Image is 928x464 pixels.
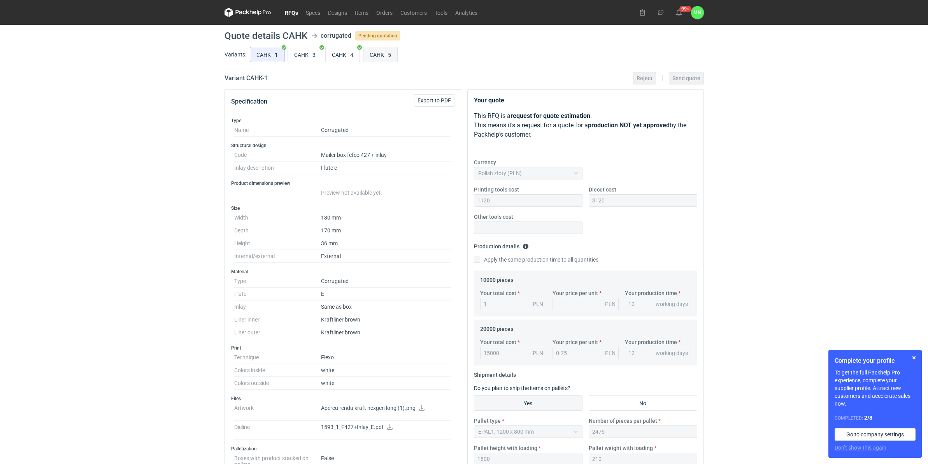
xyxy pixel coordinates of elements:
label: Currency [474,158,496,166]
button: Send quote [669,72,704,84]
h3: Files [231,395,454,402]
label: Pallet height with loading [474,444,537,452]
strong: request for quote estimation [510,112,590,120]
dt: Name [234,124,321,137]
dt: Code [234,149,321,162]
strong: Your quote [474,97,504,104]
label: Do you plan to ship the items on pallets? [474,385,570,391]
dd: Mailer box fefco 427 + inlay [321,149,451,162]
label: Your production time [625,289,677,297]
dt: Width [234,211,321,224]
dt: Dieline [234,421,321,440]
dt: Liner inner [234,313,321,326]
h2: Variant CAHK - 1 [225,74,268,83]
a: Customers [396,8,431,17]
label: Number of pieces per pallet [589,417,657,425]
label: CAHK - 1 [250,47,284,62]
dt: Internal/external [234,250,321,263]
dt: Liner outer [234,326,321,339]
a: Orders [372,8,396,17]
h3: Print [231,345,454,351]
div: PLN [533,300,543,308]
a: Specs [302,8,324,17]
dd: Kraftliner brown [321,326,451,339]
label: Pallet weight with loading [589,444,653,452]
legend: Production details [474,240,529,250]
div: PLN [605,300,616,308]
h3: Product dimensions preview [231,180,454,186]
dd: E [321,288,451,301]
legend: 20000 pieces [480,323,513,332]
h3: Material [231,269,454,275]
button: Skip for now [909,353,919,362]
label: Other tools cost [474,213,513,221]
dt: Depth [234,224,321,237]
p: To get the full Packhelp Pro experience, complete your supplier profile. Attract new customers an... [835,369,916,408]
label: Apply the same production time to all quantities [474,256,598,264]
div: corrugated [321,31,351,40]
label: CAHK - 4 [325,47,360,62]
dd: Corrugated [321,124,451,137]
label: Your production time [625,338,677,346]
a: RFQs [281,8,302,17]
dd: Corrugated [321,275,451,288]
span: Export to PDF [418,98,451,103]
label: CAHK - 3 [288,47,322,62]
div: working days [656,349,688,357]
dt: Flute [234,288,321,301]
dd: white [321,364,451,377]
h3: Palletization [231,446,454,452]
button: MN [691,6,704,19]
label: Diecut cost [589,186,616,193]
a: Tools [431,8,451,17]
dd: 36 mm [321,237,451,250]
dt: Type [234,275,321,288]
dd: Kraftliner brown [321,313,451,326]
div: Małgorzata Nowotna [691,6,704,19]
a: Items [351,8,372,17]
h3: Structural design [231,142,454,149]
dt: Technique [234,351,321,364]
p: Aperçu rendu kraft nexgen long (1).png [321,405,451,412]
button: 99+ [673,6,685,19]
legend: 10000 pieces [480,274,513,283]
div: working days [656,300,688,308]
dd: 180 mm [321,211,451,224]
dd: External [321,250,451,263]
label: CAHK - 5 [363,47,398,62]
h1: Complete your profile [835,356,916,366]
dt: Inlay description [234,162,321,174]
span: Send quote [672,76,700,81]
button: Export to PDF [414,94,454,107]
dt: Colors outside [234,377,321,390]
button: Don’t show this again [835,444,886,452]
dt: Colors inside [234,364,321,377]
h3: Type [231,118,454,124]
dt: Height [234,237,321,250]
legend: Shipment details [474,369,516,378]
label: Variants: [225,51,246,58]
dd: Flexo [321,351,451,364]
label: Your price per unit [553,289,598,297]
label: Printing tools cost [474,186,519,193]
dd: Flute e [321,162,451,174]
p: This RFQ is a . This means it's a request for a quote for a by the Packhelp's customer. [474,111,697,139]
button: Specification [231,92,267,111]
label: Your price per unit [553,338,598,346]
dd: 170 mm [321,224,451,237]
strong: 2 / 8 [864,415,872,421]
label: Your total cost [480,338,516,346]
span: Preview not available yet. [321,190,382,196]
div: PLN [533,349,543,357]
svg: Packhelp Pro [225,8,271,17]
p: 1593_1_F427+Inlay_E.pdf [321,424,451,431]
dd: Same as box [321,301,451,313]
a: Analytics [451,8,481,17]
h1: Quote details CAHK [225,31,307,40]
button: Reject [633,72,656,84]
dt: Artwork [234,402,321,421]
dt: Inlay [234,301,321,313]
label: Your total cost [480,289,516,297]
a: Go to company settings [835,428,916,441]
